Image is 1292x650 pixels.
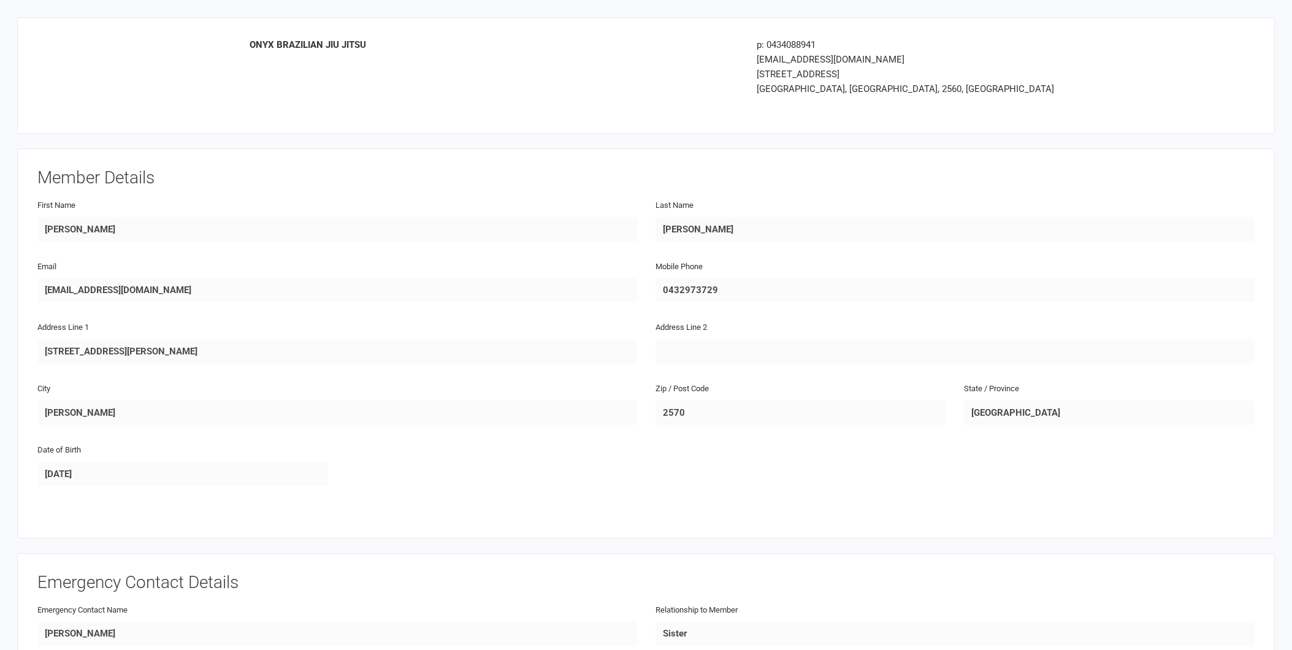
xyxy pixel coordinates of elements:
[250,39,366,50] strong: ONYX BRAZILIAN JIU JITSU
[37,444,81,457] label: Date of Birth
[656,604,738,617] label: Relationship to Member
[656,383,709,396] label: Zip / Post Code
[37,199,75,212] label: First Name
[37,261,56,273] label: Email
[964,383,1019,396] label: State / Province
[656,321,707,334] label: Address Line 2
[757,37,1144,52] div: p: 0434088941
[757,82,1144,96] div: [GEOGRAPHIC_DATA], [GEOGRAPHIC_DATA], 2560, [GEOGRAPHIC_DATA]
[757,52,1144,67] div: [EMAIL_ADDRESS][DOMAIN_NAME]
[37,604,128,617] label: Emergency Contact Name
[656,261,703,273] label: Mobile Phone
[757,67,1144,82] div: [STREET_ADDRESS]
[37,321,89,334] label: Address Line 1
[37,383,50,396] label: City
[37,573,1255,592] h3: Emergency Contact Details
[656,199,694,212] label: Last Name
[37,169,1255,188] h3: Member Details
